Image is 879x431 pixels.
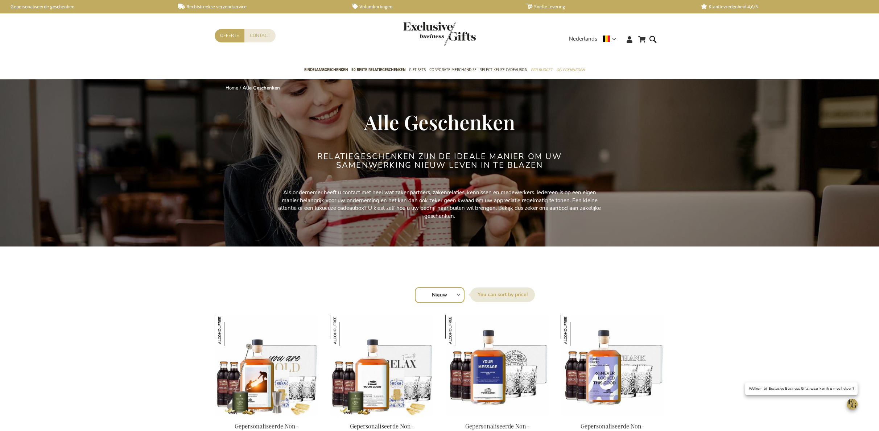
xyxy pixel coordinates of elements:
[215,29,244,42] a: Offerte
[445,315,549,416] img: Personalised Non-Alcoholic Cuban Spiced Rum Gift
[304,66,348,74] span: Eindejaarsgeschenken
[244,29,276,42] a: Contact
[445,315,476,346] img: Gepersonaliseerde Non-Alcoholisch Cuban Spiced Rum Geschenk
[445,413,549,420] a: Personalised Non-Alcoholic Cuban Spiced Rum Gift Gepersonaliseerde Non-Alcoholisch Cuban Spiced R...
[304,152,575,170] h2: Relatiegeschenken zijn de ideale manier om uw samenwerking nieuw leven in te blazen
[403,22,439,46] a: store logo
[569,35,597,43] span: Nederlands
[4,4,166,10] a: Gepersonaliseerde geschenken
[403,22,476,46] img: Exclusive Business gifts logo
[215,315,318,416] img: Personalised Non-Alcoholic Cuban Spiced Rum Prestige Set
[561,315,592,346] img: Gepersonaliseerde Non-Alcoholisch Cuban Spiced Rum Geschenk
[470,287,535,302] label: Sorteer op
[527,4,689,10] a: Snelle levering
[561,315,664,416] img: Personalised Non-Alcoholic Cuban Spiced Rum Gift
[276,189,603,220] p: Als ondernemer heeft u contact met heel wat zakenpartners, zakenrelaties, kennissen en medewerker...
[330,315,434,416] img: Personalised Non-Alcoholic Cuban Spiced Rum Premium Set
[352,4,515,10] a: Volumkortingen
[569,35,621,43] div: Nederlands
[226,85,238,91] a: Home
[556,66,585,74] span: Gelegenheden
[243,85,280,91] strong: Alle Geschenken
[531,66,553,74] span: Per Budget
[561,413,664,420] a: Personalised Non-Alcoholic Cuban Spiced Rum Gift Gepersonaliseerde Non-Alcoholisch Cuban Spiced R...
[364,108,515,135] span: Alle Geschenken
[409,66,426,74] span: Gift Sets
[215,413,318,420] a: Personalised Non-Alcoholic Cuban Spiced Rum Prestige Set Gepersonaliseerde Non-Alcoholische Cuban...
[330,315,361,346] img: Gepersonaliseerde Non-Alcoholische Cuban Spiced Rum Premium Set
[480,66,527,74] span: Select Keuze Cadeaubon
[429,66,476,74] span: Corporate Merchandise
[215,315,246,346] img: Gepersonaliseerde Non-Alcoholische Cuban Spiced Rum Prestige Set
[178,4,341,10] a: Rechtstreekse verzendservice
[351,66,405,74] span: 50 beste relatiegeschenken
[701,4,864,10] a: Klanttevredenheid 4,6/5
[330,413,434,420] a: Personalised Non-Alcoholic Cuban Spiced Rum Premium Set Gepersonaliseerde Non-Alcoholische Cuban ...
